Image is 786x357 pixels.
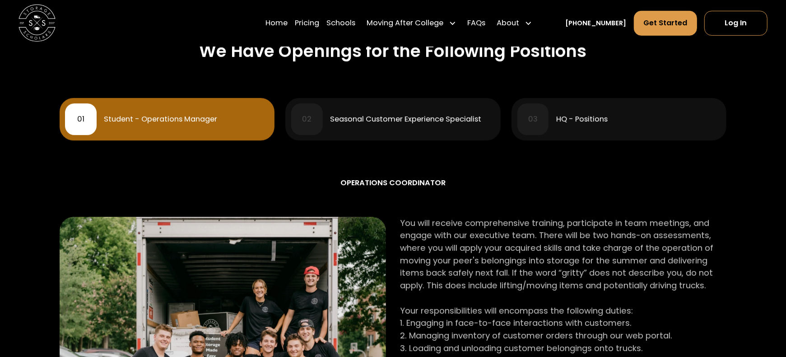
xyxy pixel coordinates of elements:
div: About [497,18,519,29]
a: home [19,5,56,42]
a: [PHONE_NUMBER] [566,19,627,28]
a: Pricing [295,10,319,36]
div: About [493,10,536,36]
div: Seasonal Customer Experience Specialist [330,116,481,123]
div: 03 [528,116,538,123]
div: 02 [302,116,312,123]
a: Schools [326,10,355,36]
h2: We Have Openings for the Following Positions [200,41,587,61]
a: FAQs [467,10,485,36]
img: Storage Scholars main logo [19,5,56,42]
div: Moving After College [363,10,460,36]
a: Get Started [634,11,697,36]
div: HQ - Positions [556,116,608,123]
div: 01 [77,116,84,123]
div: Moving After College [367,18,443,29]
a: Log In [704,11,767,36]
a: Home [265,10,288,36]
div: Operations Coordinator [60,178,727,189]
div: Student - Operations Manager [104,116,217,123]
